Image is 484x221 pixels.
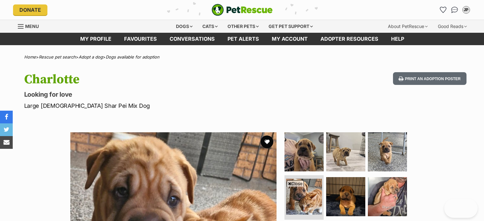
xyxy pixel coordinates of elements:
[393,72,466,85] button: Print an adoption poster
[286,179,322,215] img: Photo of Charlotte
[265,33,314,45] a: My account
[326,132,365,171] img: Photo of Charlotte
[74,33,118,45] a: My profile
[172,20,197,33] div: Dogs
[198,20,222,33] div: Cats
[461,5,471,15] button: My account
[106,54,159,59] a: Dogs available for adoption
[13,4,47,15] a: Donate
[79,54,103,59] a: Adopt a dog
[212,4,273,16] a: PetRescue
[212,4,273,16] img: logo-e224e6f780fb5917bec1dbf3a21bbac754714ae5b6737aabdf751b685950b380.svg
[163,33,221,45] a: conversations
[314,33,385,45] a: Adopter resources
[24,54,36,59] a: Home
[438,5,448,15] a: Favourites
[18,20,43,31] a: Menu
[368,132,407,171] img: Photo of Charlotte
[8,55,476,59] div: > > >
[88,189,396,218] iframe: Advertisement
[261,135,273,148] button: favourite
[385,33,410,45] a: Help
[433,20,471,33] div: Good Reads
[284,132,324,171] img: Photo of Charlotte
[264,20,317,33] div: Get pet support
[438,5,471,15] ul: Account quick links
[24,90,293,99] p: Looking for love
[223,20,263,33] div: Other pets
[450,5,460,15] a: Conversations
[463,7,469,13] div: JP
[39,54,76,59] a: Rescue pet search
[24,101,293,110] p: Large [DEMOGRAPHIC_DATA] Shar Pei Mix Dog
[221,33,265,45] a: Pet alerts
[326,177,365,216] img: Photo of Charlotte
[118,33,163,45] a: Favourites
[451,7,458,13] img: chat-41dd97257d64d25036548639549fe6c8038ab92f7586957e7f3b1b290dea8141.svg
[287,180,304,187] span: Close
[24,72,293,87] h1: Charlotte
[444,199,478,218] iframe: Help Scout Beacon - Open
[383,20,432,33] div: About PetRescue
[368,177,407,216] img: Photo of Charlotte
[25,24,39,29] span: Menu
